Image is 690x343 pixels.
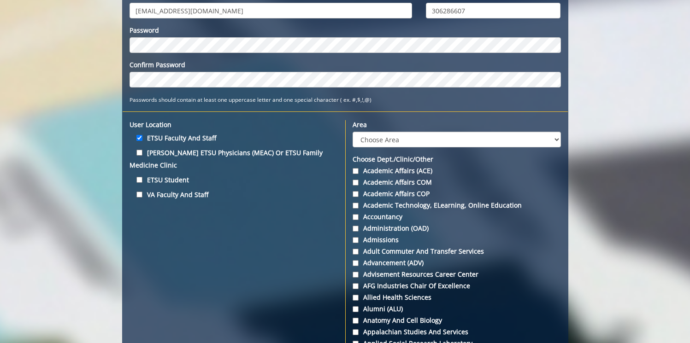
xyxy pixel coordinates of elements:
[353,258,561,267] label: Advancement (ADV)
[353,189,561,198] label: Academic Affairs COP
[353,178,561,187] label: Academic Affairs COM
[130,146,338,171] label: [PERSON_NAME] ETSU Physicians (MEAC) or ETSU Family Medicine Clinic
[130,174,338,186] label: ETSU Student
[353,327,561,337] label: Appalachian Studies and Services
[130,188,338,201] label: VA Faculty and Staff
[353,155,561,164] label: Choose Dept./Clinic/Other
[353,270,561,279] label: Advisement Resources Career Center
[353,281,561,291] label: AFG Industries Chair of Excellence
[130,96,372,103] small: Passwords should contain at least one uppercase letter and one special character ( ex. #,$,!,@)
[353,293,561,302] label: Allied Health Sciences
[130,60,561,70] label: Confirm Password
[353,247,561,256] label: Adult Commuter and Transfer Services
[130,26,561,35] label: Password
[353,235,561,244] label: Admissions
[130,132,338,144] label: ETSU Faculty and Staff
[353,316,561,325] label: Anatomy and Cell Biology
[353,304,561,314] label: Alumni (ALU)
[353,212,561,221] label: Accountancy
[353,224,561,233] label: Administration (OAD)
[353,201,561,210] label: Academic Technology, eLearning, Online Education
[353,120,561,129] label: Area
[353,166,561,175] label: Academic Affairs (ACE)
[130,120,338,129] label: User location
